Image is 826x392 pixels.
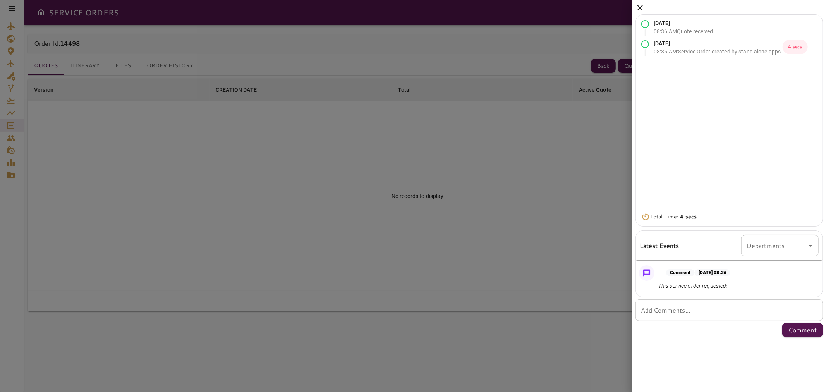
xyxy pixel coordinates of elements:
p: Comment [666,269,695,276]
img: Message Icon [641,268,652,279]
button: Open [805,240,816,251]
p: [DATE] [654,19,713,28]
p: Comment [788,325,817,335]
p: This service order requested: [658,282,730,290]
p: 4 secs [783,40,808,54]
p: 08:36 AM Quote received [654,28,713,36]
b: 4 secs [680,213,697,220]
h6: Latest Events [640,241,679,251]
p: [DATE] 08:36 [695,269,730,276]
img: Timer Icon [641,213,650,221]
button: Comment [782,323,823,337]
p: Total Time: [650,213,697,221]
p: [DATE] [654,40,783,48]
p: 08:36 AM : Service Order created by stand alone apps. [654,48,783,56]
